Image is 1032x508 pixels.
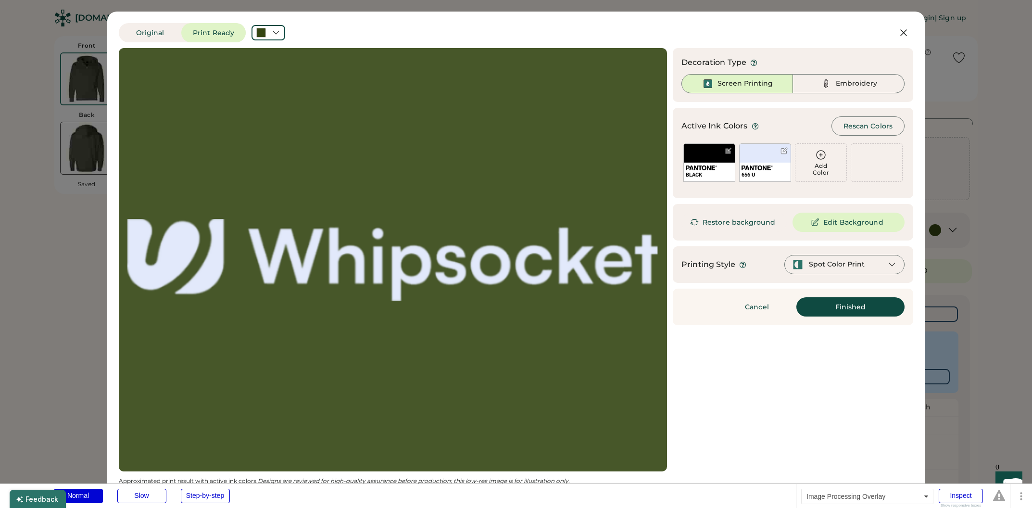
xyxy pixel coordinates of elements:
div: Spot Color Print [809,260,865,269]
div: Inspect [939,489,983,503]
div: Slow [117,489,166,503]
button: Rescan Colors [831,116,905,136]
div: BLACK [686,171,733,178]
div: Decoration Type [681,57,746,68]
div: Embroidery [836,79,877,89]
img: spot-color-green.svg [793,259,803,270]
button: Original [119,23,181,42]
div: Active Ink Colors [681,120,748,132]
button: Finished [796,297,905,317]
div: Show responsive boxes [939,504,983,508]
img: Ink%20-%20Selected.svg [702,78,714,89]
button: Restore background [681,213,787,232]
img: 1024px-Pantone_logo.svg.png [742,165,773,170]
div: Debugger [10,484,39,499]
iframe: Front Chat [986,465,1028,506]
div: 656 U [742,171,789,178]
button: Print Ready [181,23,246,42]
button: Edit Background [793,213,905,232]
div: Image Processing Overlay [801,489,933,504]
div: Add Color [795,163,846,176]
button: Cancel [723,297,791,317]
div: Normal [54,489,103,503]
img: Thread%20-%20Unselected.svg [820,78,832,89]
em: Designs are reviewed for high-quality assurance before production; this low-res image is for illu... [258,477,570,484]
div: Approximated print result with active ink colors. [119,477,667,485]
div: Screen Printing [717,79,773,89]
div: Printing Style [681,259,735,270]
div: Step-by-step [181,489,230,503]
img: 1024px-Pantone_logo.svg.png [686,165,717,170]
